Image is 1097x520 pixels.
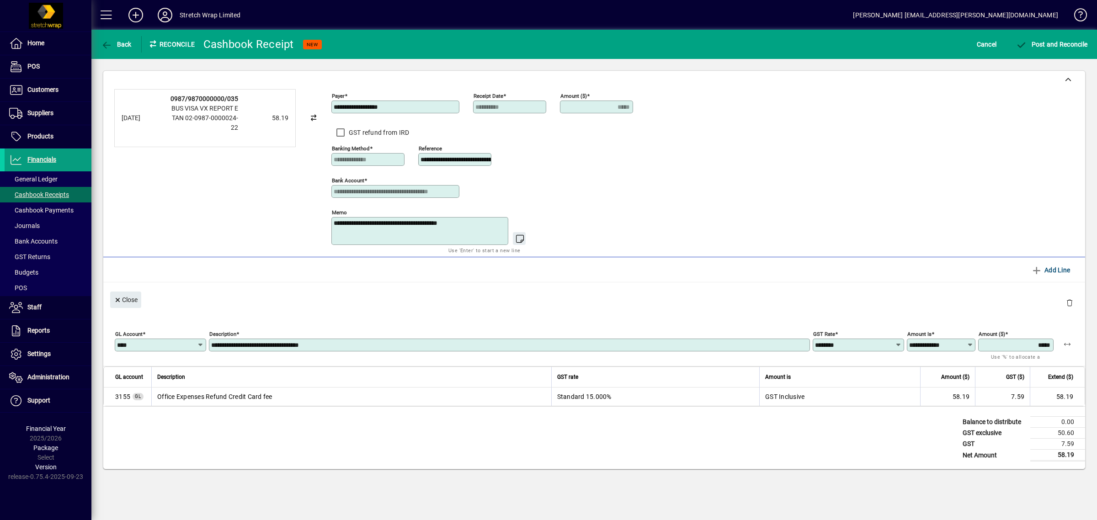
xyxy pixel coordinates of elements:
mat-label: GL Account [115,331,143,337]
button: Delete [1059,292,1081,313]
span: Support [27,397,50,404]
a: Products [5,125,91,148]
a: Home [5,32,91,55]
span: Back [101,41,132,48]
strong: 0987/9870000000/035 [170,95,238,102]
a: GST Returns [5,249,91,265]
mat-hint: Use '%' to allocate a percentage [991,351,1046,371]
span: GST rate [557,372,578,382]
span: Cancel [977,37,997,52]
app-page-header-button: Delete [1059,298,1081,307]
span: POS [9,284,27,292]
a: Journals [5,218,91,233]
div: [DATE] [122,113,158,123]
span: Suppliers [27,109,53,117]
span: POS [27,63,40,70]
span: Settings [27,350,51,357]
td: 7.59 [1030,439,1085,450]
span: Package [33,444,58,451]
span: General Ledger [9,175,58,183]
span: Budgets [9,269,38,276]
mat-label: Memo [332,209,347,216]
mat-hint: Use 'Enter' to start a new line [448,245,520,255]
a: Customers [5,79,91,101]
div: Cashbook Receipt [203,37,294,52]
span: GL account [115,372,143,382]
mat-label: Banking method [332,145,370,152]
button: Cancel [975,36,999,53]
a: Cashbook Receipts [5,187,91,202]
span: Staff [27,303,42,311]
span: Amount is [765,372,791,382]
button: Post and Reconcile [1013,36,1090,53]
a: POS [5,280,91,296]
td: GST Inclusive [759,387,920,406]
a: Bank Accounts [5,233,91,249]
a: POS [5,55,91,78]
span: Cashbook Payments [9,207,74,214]
span: Products [27,133,53,140]
span: Post and Reconcile [1016,41,1087,48]
a: Reports [5,319,91,342]
app-page-header-button: Back [91,36,142,53]
span: Extend ($) [1048,372,1073,382]
td: 58.19 [1030,387,1085,406]
span: Description [157,372,185,382]
label: GST refund from IRD [347,128,410,137]
span: Home [27,39,44,47]
div: Reconcile [142,37,197,52]
span: Financial Year [26,425,66,432]
a: Budgets [5,265,91,280]
span: GST ($) [1006,372,1024,382]
a: Knowledge Base [1067,2,1086,32]
td: 58.19 [920,387,975,406]
mat-label: Amount ($) [560,93,587,99]
div: 58.19 [243,113,288,123]
span: Reports [27,327,50,334]
a: Cashbook Payments [5,202,91,218]
td: GST [958,439,1030,450]
button: Profile [150,7,180,23]
mat-label: Receipt Date [474,93,503,99]
td: Balance to distribute [958,417,1030,428]
mat-label: GST rate [813,331,835,337]
button: Add Line [1028,262,1074,278]
a: Support [5,389,91,412]
app-page-header-button: Close [108,295,144,303]
button: Apply remaining balance [1056,333,1078,355]
td: 50.60 [1030,428,1085,439]
div: Stretch Wrap Limited [180,8,241,22]
td: 58.19 [1030,450,1085,461]
mat-label: Payer [332,93,345,99]
span: Journals [9,222,40,229]
span: Amount ($) [941,372,969,382]
div: [PERSON_NAME] [EMAIL_ADDRESS][PERSON_NAME][DOMAIN_NAME] [853,8,1058,22]
td: Net Amount [958,450,1030,461]
button: Back [99,36,134,53]
a: Staff [5,296,91,319]
span: Customers [27,86,59,93]
span: Bank Accounts [9,238,58,245]
button: Close [110,292,141,308]
span: Financials [27,156,56,163]
span: Close [114,292,138,308]
a: General Ledger [5,171,91,187]
span: GST Returns [9,253,50,260]
td: 0.00 [1030,417,1085,428]
mat-label: Description [209,331,236,337]
mat-label: Amount is [907,331,932,337]
a: Administration [5,366,91,389]
td: GST exclusive [958,428,1030,439]
span: Version [35,463,57,471]
span: Cashbook Receipts [9,191,69,198]
td: Standard 15.000% [551,387,759,406]
mat-label: Reference [419,145,442,152]
span: NEW [307,42,318,48]
button: Add [121,7,150,23]
span: BUS VISA VX REPORT E TAN 02-0987-0000024-22 [171,105,238,131]
a: Settings [5,343,91,366]
td: 7.59 [975,387,1030,406]
span: Add Line [1031,263,1070,277]
mat-label: Amount ($) [979,331,1005,337]
mat-label: Bank Account [332,177,364,184]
